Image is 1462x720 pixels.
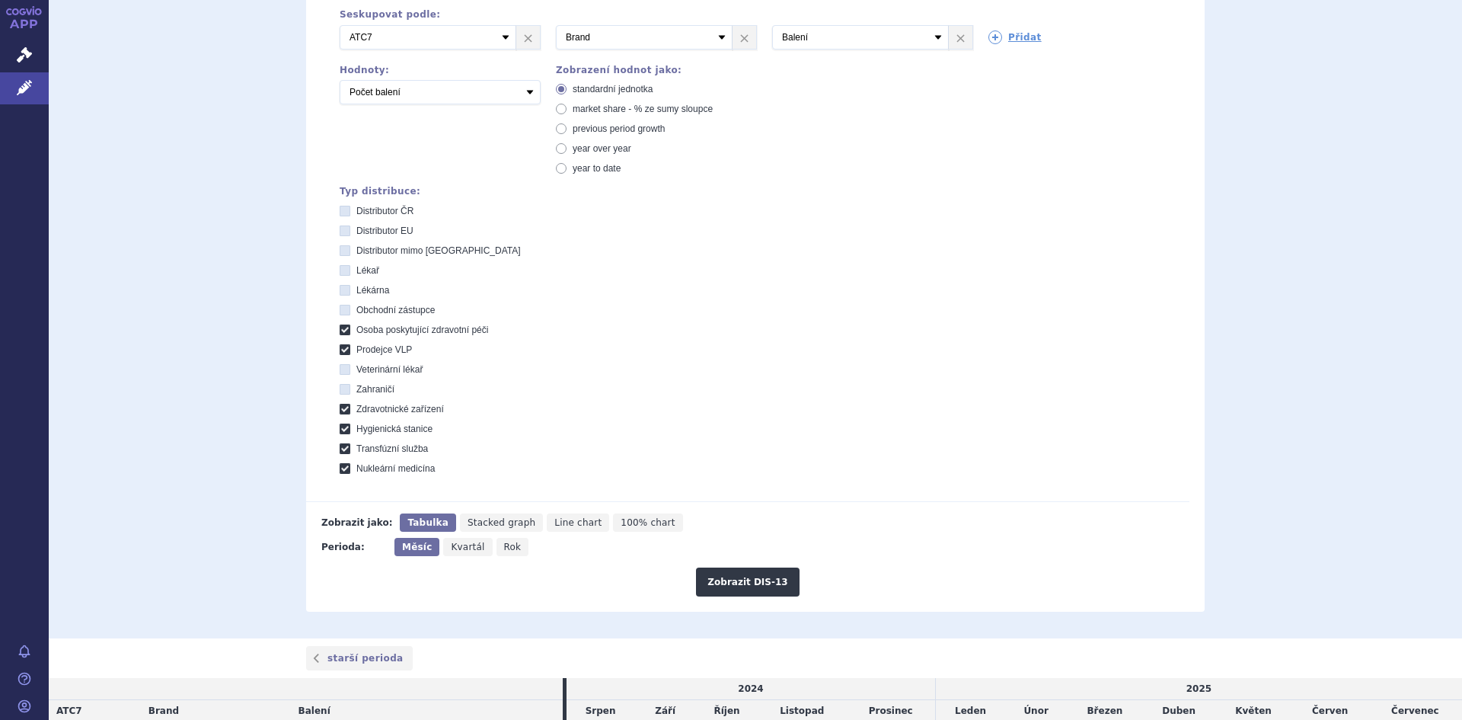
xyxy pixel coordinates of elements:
span: Zahraničí [356,384,394,395]
span: Lékárna [356,285,389,296]
span: Měsíc [402,542,432,552]
span: Distributor mimo [GEOGRAPHIC_DATA] [356,245,521,256]
span: Kvartál [451,542,484,552]
div: Zobrazení hodnot jako: [556,65,757,75]
span: Osoba poskytující zdravotní péči [356,325,488,335]
div: Zobrazit jako: [321,514,392,532]
span: 100% chart [621,517,675,528]
button: Zobrazit DIS-13 [696,568,799,597]
span: Lékař [356,265,379,276]
span: year over year [573,143,631,154]
div: Typ distribuce: [340,186,1189,197]
span: previous period growth [573,123,665,134]
a: Přidat [988,30,1042,44]
span: Nukleární medicína [356,463,435,474]
span: Distributor EU [356,226,413,236]
a: × [733,26,756,49]
span: Tabulka [407,517,448,528]
span: Balení [298,706,330,716]
span: Line chart [554,517,602,528]
span: year to date [573,163,621,174]
span: Stacked graph [468,517,535,528]
a: × [516,26,540,49]
span: Veterinární lékař [356,364,423,375]
div: 3 [324,25,1189,50]
div: Hodnoty: [340,65,541,75]
span: Transfúzní služba [356,443,428,454]
td: 2025 [935,678,1462,700]
span: Rok [504,542,522,552]
span: standardní jednotka [573,84,653,94]
div: Perioda: [321,538,387,556]
span: ATC7 [56,706,82,716]
div: Seskupovat podle: [324,9,1189,20]
span: market share - % ze sumy sloupce [573,104,713,114]
span: Obchodní zástupce [356,305,435,315]
a: × [949,26,972,49]
span: Zdravotnické zařízení [356,404,444,414]
span: Prodejce VLP [356,344,412,355]
a: starší perioda [306,646,413,670]
span: Distributor ČR [356,206,413,216]
td: 2024 [567,678,935,700]
span: Hygienická stanice [356,424,433,434]
span: Brand [148,706,179,716]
